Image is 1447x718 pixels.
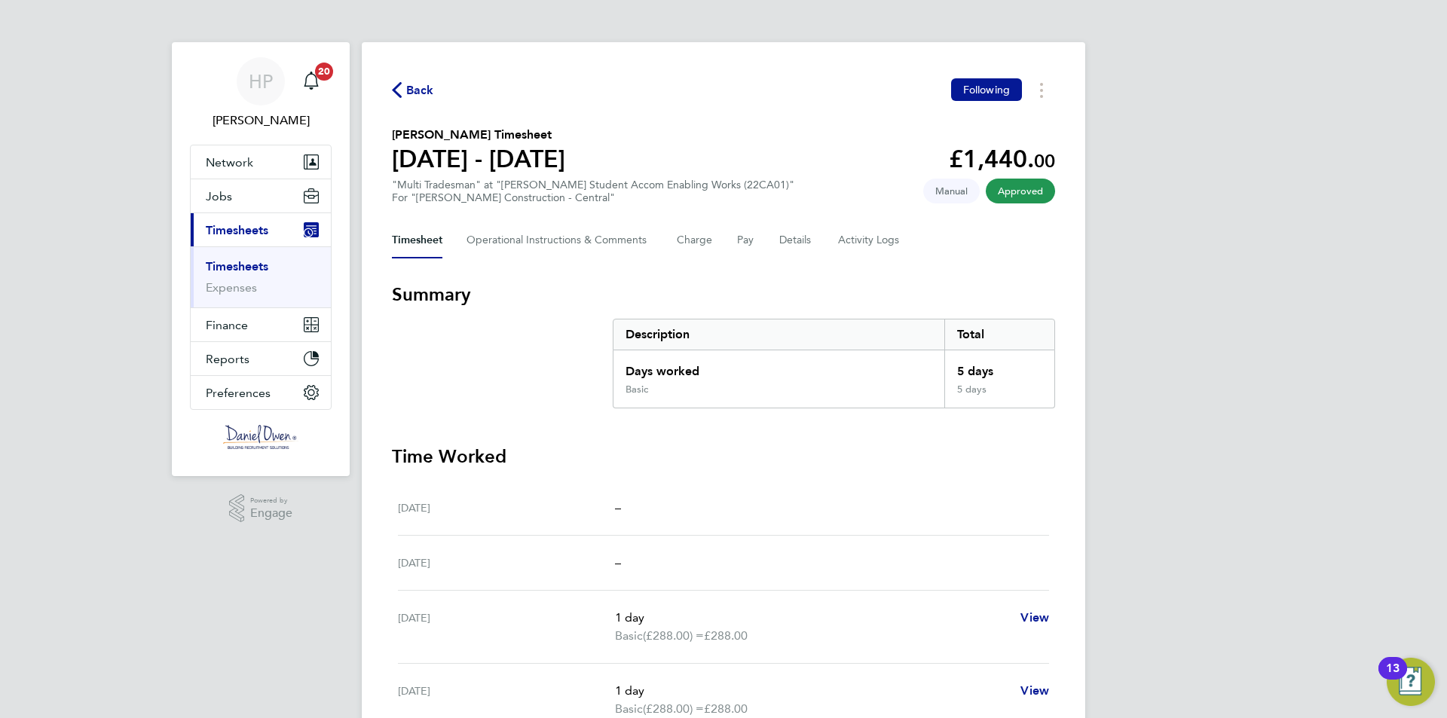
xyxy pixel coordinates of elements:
a: 20 [296,57,326,105]
span: HP [249,72,273,91]
span: 20 [315,63,333,81]
span: Basic [615,627,643,645]
button: Pay [737,222,755,258]
button: Activity Logs [838,222,901,258]
span: Network [206,155,253,170]
button: Charge [677,222,713,258]
span: £288.00 [704,701,748,716]
span: 00 [1034,150,1055,172]
span: This timesheet has been approved. [986,179,1055,203]
button: Network [191,145,331,179]
span: Basic [615,700,643,718]
button: Finance [191,308,331,341]
button: Open Resource Center, 13 new notifications [1387,658,1435,706]
span: Harry Pryke [190,112,332,130]
div: 5 days [944,383,1054,408]
span: Finance [206,318,248,332]
div: Days worked [613,350,944,383]
a: View [1020,609,1049,627]
p: 1 day [615,609,1008,627]
div: 13 [1386,668,1400,688]
button: Following [951,78,1022,101]
div: [DATE] [398,682,615,718]
div: [DATE] [398,499,615,517]
button: Jobs [191,179,331,212]
a: Powered byEngage [229,494,293,523]
span: View [1020,610,1049,625]
span: Reports [206,352,249,366]
div: "Multi Tradesman" at "[PERSON_NAME] Student Accom Enabling Works (22CA01)" [392,179,794,204]
span: View [1020,683,1049,698]
button: Back [392,81,434,99]
span: Powered by [250,494,292,507]
div: Summary [613,319,1055,408]
button: Preferences [191,376,331,409]
div: 5 days [944,350,1054,383]
div: [DATE] [398,609,615,645]
span: Jobs [206,189,232,203]
button: Timesheets [191,213,331,246]
h2: [PERSON_NAME] Timesheet [392,126,565,144]
span: (£288.00) = [643,701,704,716]
span: (£288.00) = [643,628,704,643]
a: Expenses [206,280,257,295]
button: Details [779,222,814,258]
div: For "[PERSON_NAME] Construction - Central" [392,191,794,204]
img: danielowen-logo-retina.png [223,425,298,449]
span: £288.00 [704,628,748,643]
div: Basic [626,383,648,396]
button: Timesheet [392,222,442,258]
button: Operational Instructions & Comments [467,222,653,258]
h3: Time Worked [392,445,1055,469]
span: Following [963,83,1010,96]
nav: Main navigation [172,42,350,476]
div: Timesheets [191,246,331,307]
span: – [615,500,621,515]
div: Total [944,319,1054,350]
a: View [1020,682,1049,700]
span: Engage [250,507,292,520]
a: Go to home page [190,425,332,449]
span: Back [406,81,434,99]
div: [DATE] [398,554,615,572]
span: – [615,555,621,570]
a: HP[PERSON_NAME] [190,57,332,130]
h3: Summary [392,283,1055,307]
span: Timesheets [206,223,268,237]
button: Reports [191,342,331,375]
app-decimal: £1,440. [949,145,1055,173]
div: Description [613,319,944,350]
a: Timesheets [206,259,268,273]
h1: [DATE] - [DATE] [392,144,565,174]
span: This timesheet was manually created. [923,179,980,203]
p: 1 day [615,682,1008,700]
span: Preferences [206,386,271,400]
button: Timesheets Menu [1028,78,1055,102]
